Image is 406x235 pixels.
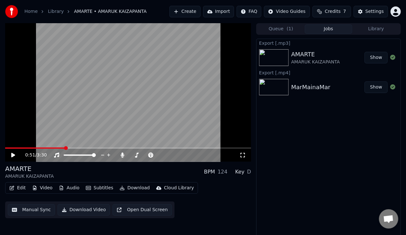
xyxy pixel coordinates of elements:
span: 3:30 [37,152,47,158]
div: AMARTE [291,50,340,59]
div: Settings [365,8,384,15]
div: MarMainaMar [291,83,330,92]
button: Manual Sync [8,204,55,216]
div: 124 [218,168,228,176]
a: Library [48,8,64,15]
button: Subtitles [83,183,116,193]
button: Import [203,6,234,17]
span: Credits [325,8,340,15]
button: Show [365,81,388,93]
span: AMARTE • AMARUK KAIZAPANTA [74,8,147,15]
div: / [25,152,41,158]
div: Cloud Library [164,185,194,191]
button: Edit [7,183,28,193]
button: Library [352,24,400,34]
button: Credits7 [312,6,351,17]
img: youka [5,5,18,18]
button: Jobs [305,24,352,34]
button: Queue [257,24,305,34]
div: AMARUK KAIZAPANTA [291,59,340,65]
button: Download [117,183,152,193]
div: Key [235,168,245,176]
div: Export [.mp4] [257,69,401,76]
button: Create [169,6,201,17]
button: Show [365,52,388,63]
div: BPM [204,168,215,176]
span: ( 1 ) [287,26,293,32]
button: FAQ [237,6,261,17]
button: Open Dual Screen [113,204,172,216]
div: Export [.mp3] [257,39,401,47]
div: D [247,168,251,176]
button: Video [30,183,55,193]
a: Home [24,8,38,15]
span: 0:51 [25,152,35,158]
div: Відкритий чат [379,209,398,229]
button: Download Video [58,204,110,216]
div: AMARTE [5,164,54,173]
nav: breadcrumb [24,8,147,15]
div: AMARUK KAIZAPANTA [5,173,54,180]
span: 7 [343,8,346,15]
button: Video Guides [264,6,310,17]
button: Audio [56,183,82,193]
button: Settings [354,6,388,17]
